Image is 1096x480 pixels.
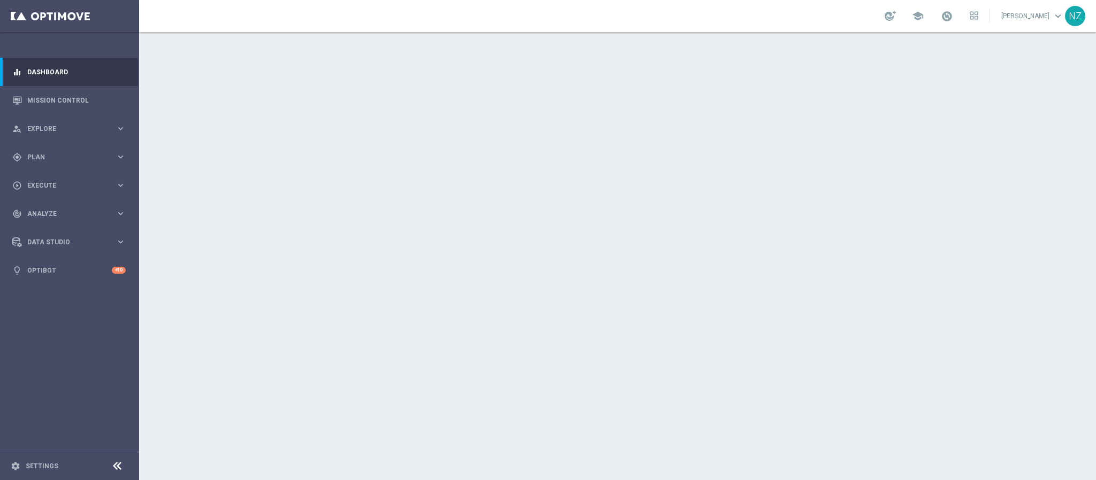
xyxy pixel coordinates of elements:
div: Execute [12,181,116,190]
button: Data Studio keyboard_arrow_right [12,238,126,246]
a: Optibot [27,256,112,284]
div: Data Studio [12,237,116,247]
button: equalizer Dashboard [12,68,126,76]
span: Data Studio [27,239,116,245]
div: Mission Control [12,86,126,114]
button: track_changes Analyze keyboard_arrow_right [12,210,126,218]
i: play_circle_outline [12,181,22,190]
span: school [912,10,924,22]
div: Plan [12,152,116,162]
div: Explore [12,124,116,134]
span: keyboard_arrow_down [1052,10,1064,22]
button: person_search Explore keyboard_arrow_right [12,125,126,133]
i: person_search [12,124,22,134]
i: keyboard_arrow_right [116,180,126,190]
button: play_circle_outline Execute keyboard_arrow_right [12,181,126,190]
div: Analyze [12,209,116,219]
a: Dashboard [27,58,126,86]
div: Dashboard [12,58,126,86]
button: lightbulb Optibot +10 [12,266,126,275]
i: track_changes [12,209,22,219]
span: Execute [27,182,116,189]
i: keyboard_arrow_right [116,152,126,162]
span: Analyze [27,211,116,217]
i: gps_fixed [12,152,22,162]
button: gps_fixed Plan keyboard_arrow_right [12,153,126,161]
a: Settings [26,463,58,469]
a: Mission Control [27,86,126,114]
i: keyboard_arrow_right [116,123,126,134]
i: keyboard_arrow_right [116,208,126,219]
a: [PERSON_NAME]keyboard_arrow_down [1000,8,1065,24]
i: equalizer [12,67,22,77]
div: +10 [112,267,126,274]
i: lightbulb [12,266,22,275]
span: Explore [27,126,116,132]
span: Plan [27,154,116,160]
div: NZ [1065,6,1085,26]
i: settings [11,461,20,471]
div: Optibot [12,256,126,284]
i: keyboard_arrow_right [116,237,126,247]
button: Mission Control [12,96,126,105]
